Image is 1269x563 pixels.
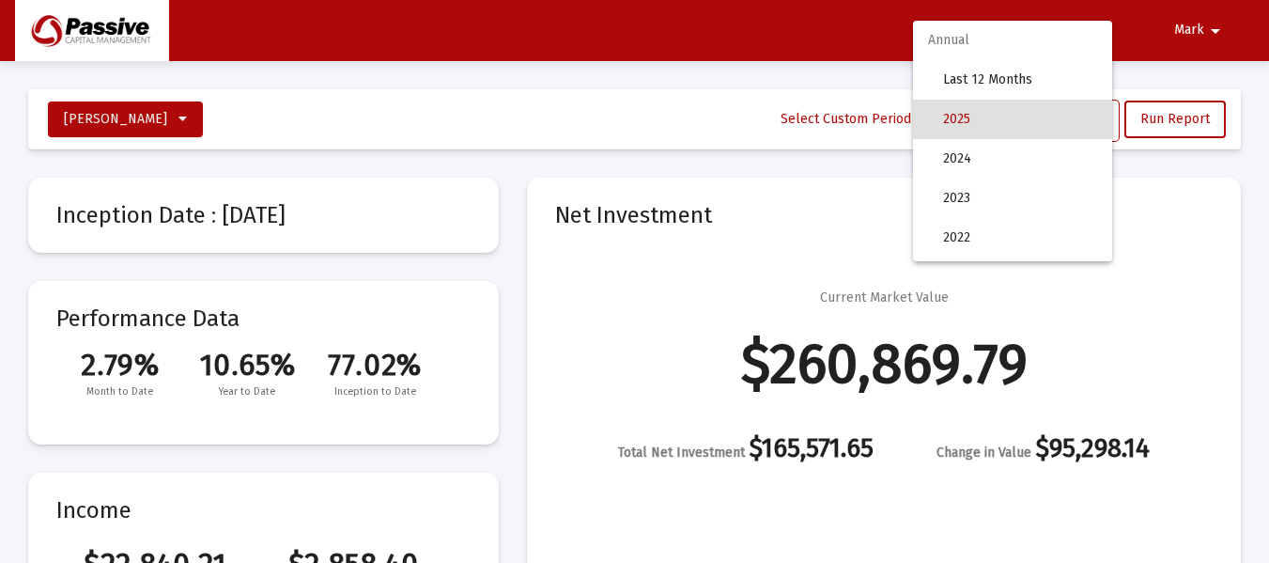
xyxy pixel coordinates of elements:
span: 2024 [943,139,1097,179]
span: Last 12 Months [943,60,1097,100]
span: 2025 [943,100,1097,139]
span: Annual [913,21,1112,60]
span: 2021 [943,258,1097,297]
span: 2022 [943,218,1097,258]
span: 2023 [943,179,1097,218]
